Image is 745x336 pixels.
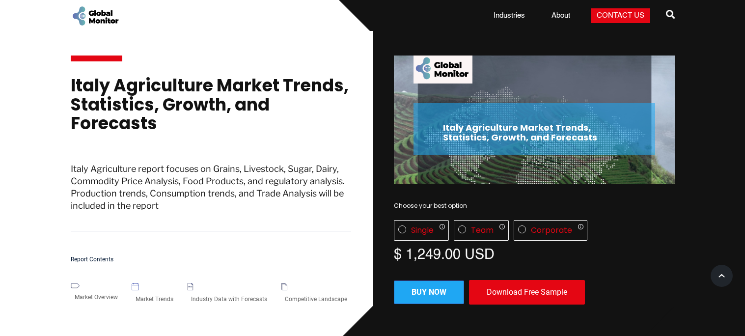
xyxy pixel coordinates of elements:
[394,201,675,211] div: Choose your best option
[71,163,352,232] p: Italy Agriculture report focuses on Grains, Livestock, Sugar, Dairy, Commodity Price Analysis, Fo...
[666,7,675,21] span: 
[394,280,464,304] a: Buy now
[469,280,585,305] div: Download Free Sample
[591,8,650,23] a: Contact Us
[411,225,434,235] div: Single
[531,225,572,235] div: Corporate
[546,11,576,21] a: About
[71,288,122,306] div: Market Overview
[394,246,675,260] div: $ 1,249.00 USD
[187,290,271,308] div: Industry Data with Forecasts
[71,256,352,263] h5: Report Contents
[71,76,352,143] h1: Italy Agriculture Market Trends, Statistics, Growth, and Forecasts
[488,11,531,21] a: Industries
[443,123,626,142] h2: Italy Agriculture Market Trends, Statistics, Growth, and Forecasts
[394,220,675,241] div: License
[132,290,177,308] div: Market Trends
[666,6,675,26] a: 
[281,290,351,308] div: Competitive Landscape
[471,225,494,235] div: Team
